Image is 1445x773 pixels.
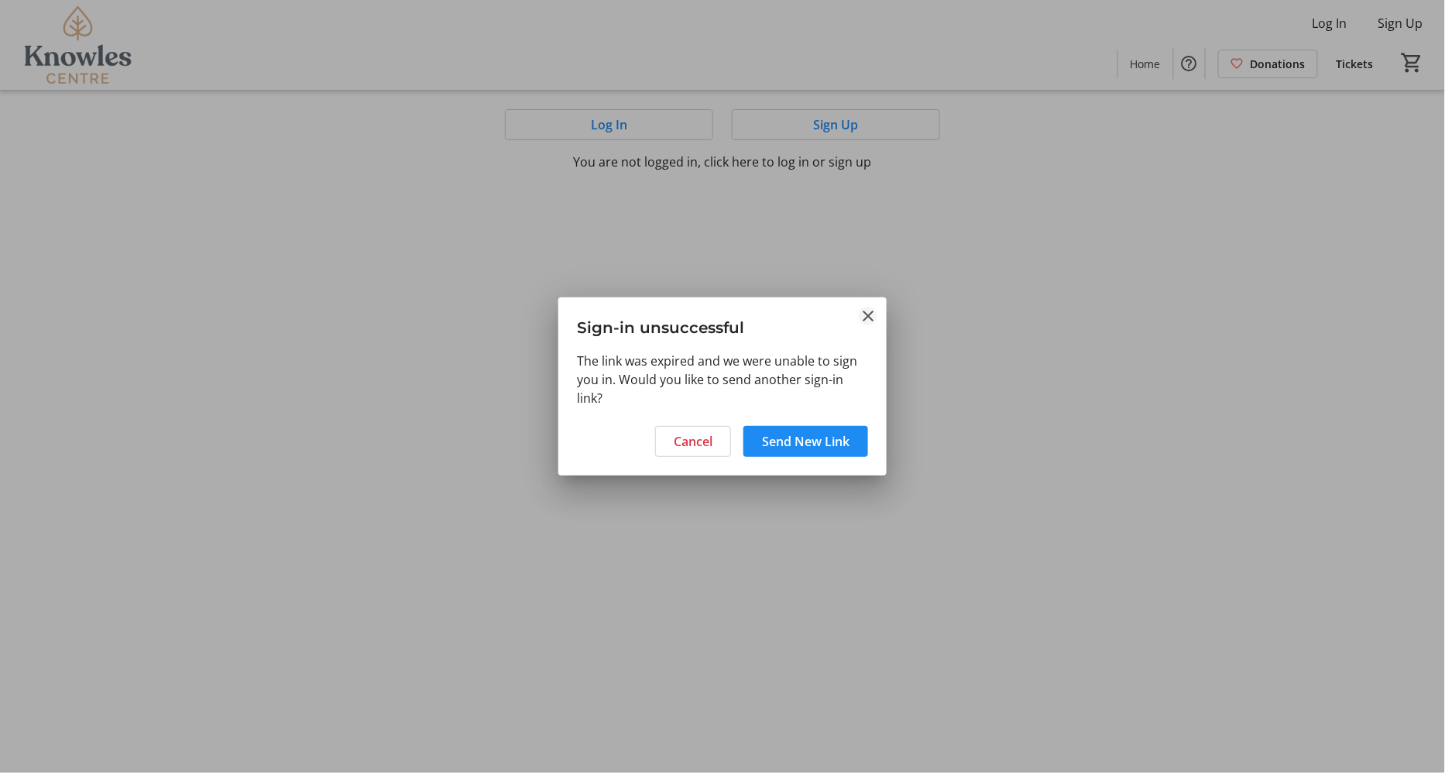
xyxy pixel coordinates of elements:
[762,432,849,451] span: Send New Link
[558,352,887,417] div: The link was expired and we were unable to sign you in. Would you like to send another sign-in link?
[674,432,712,451] span: Cancel
[558,297,887,351] h3: Sign-in unsuccessful
[859,307,877,325] button: Close
[655,426,731,457] button: Cancel
[743,426,868,457] button: Send New Link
